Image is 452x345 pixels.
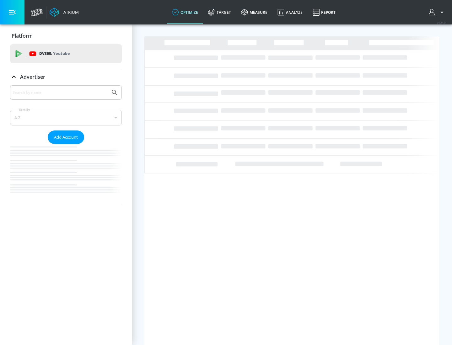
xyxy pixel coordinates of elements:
[167,1,203,24] a: optimize
[272,1,308,24] a: Analyze
[18,108,31,112] label: Sort By
[308,1,341,24] a: Report
[236,1,272,24] a: measure
[10,144,122,205] nav: list of Advertiser
[20,73,45,80] p: Advertiser
[54,134,78,141] span: Add Account
[48,130,84,144] button: Add Account
[39,50,70,57] p: DV360:
[10,68,122,86] div: Advertiser
[10,27,122,45] div: Platform
[437,21,446,24] span: v 4.24.0
[50,8,79,17] a: Atrium
[61,9,79,15] div: Atrium
[53,50,70,57] p: Youtube
[13,88,108,97] input: Search by name
[10,110,122,125] div: A-Z
[10,85,122,205] div: Advertiser
[10,44,122,63] div: DV360: Youtube
[12,32,33,39] p: Platform
[203,1,236,24] a: Target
